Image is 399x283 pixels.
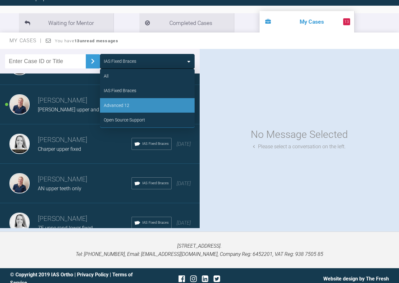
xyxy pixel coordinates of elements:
div: IAS Fixed Braces [104,58,136,65]
div: Please select a conversation on the left. [253,143,346,151]
input: Enter Case ID or Title [5,54,86,68]
span: Charper upper fixed [38,146,81,152]
span: [DATE] [177,220,191,226]
a: Website design by The Fresh [323,276,389,282]
li: Waiting for Mentor [19,13,114,32]
p: [STREET_ADDRESS]. Tel: [PHONE_NUMBER], Email: [EMAIL_ADDRESS][DOMAIN_NAME], Company Reg: 6452201,... [10,242,389,258]
li: My Cases [260,11,354,32]
span: ZE uppe rand lower fixed [38,225,93,231]
img: Olivia Nixon [9,173,30,193]
span: 13 [343,18,350,25]
h3: [PERSON_NAME] [38,214,132,224]
img: Emma Dougherty [9,213,30,233]
img: chevronRight.28bd32b0.svg [88,56,98,66]
div: Open Source Support [104,116,145,123]
img: Emma Dougherty [9,134,30,154]
div: IAS Fixed Braces [104,87,136,94]
h3: [PERSON_NAME] [38,174,132,185]
div: All [104,73,109,80]
div: Advanced 12 [104,102,129,109]
span: My Cases [9,38,42,44]
span: [DATE] [177,141,191,147]
a: Privacy Policy [77,272,109,278]
span: You have [55,38,118,43]
span: AN upper teeth only [38,186,81,192]
h3: [PERSON_NAME] [38,135,132,145]
strong: 13 unread messages [74,38,118,43]
span: IAS Fixed Braces [142,220,169,226]
img: Olivia Nixon [9,94,30,115]
li: Completed Cases [139,13,234,32]
span: [PERSON_NAME] upper and lower fixed [38,107,124,113]
span: [DATE] [177,180,191,186]
span: IAS Fixed Braces [142,141,169,147]
div: No Message Selected [251,127,348,143]
h3: [PERSON_NAME] [38,95,132,106]
span: IAS Fixed Braces [142,180,169,186]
